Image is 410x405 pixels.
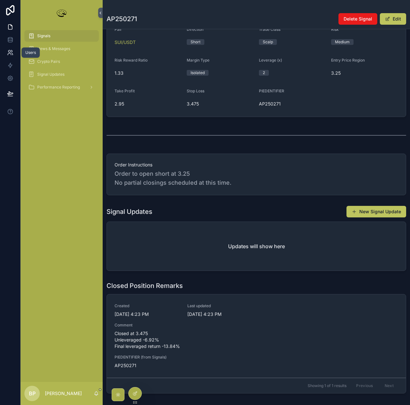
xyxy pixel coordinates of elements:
span: AP250271 [259,101,326,107]
div: Isolated [191,70,205,76]
span: Take Profit [115,89,135,93]
span: 2.95 [115,101,182,107]
h2: Updates will show here [228,242,285,250]
img: App logo [55,8,68,18]
div: Users [25,50,36,55]
div: Scalp [263,39,273,45]
a: Crypto Pairs [24,56,99,67]
div: Short [191,39,201,45]
a: Created[DATE] 4:23 PMLast updated[DATE] 4:23 PMCommentClosed at 3.475 Unleveraged -6.92% Final le... [107,294,406,378]
span: 3.475 [187,101,254,107]
a: SUI/USDT [115,39,136,46]
a: Signal Updates [24,69,99,80]
a: Performance Reporting [24,81,99,93]
span: Signals [37,33,50,38]
button: Edit [380,13,406,25]
span: Performance Reporting [37,85,80,90]
span: [DATE] 4:23 PM [115,311,180,317]
button: Delete Signal [338,13,377,25]
h1: Closed Position Remarks [107,281,183,290]
span: Signal Updates [37,72,64,77]
button: New Signal Update [346,206,406,217]
div: Medium [335,39,350,45]
p: [PERSON_NAME] [45,390,82,397]
h1: AP250271 [107,14,137,23]
span: News & Messages [37,46,70,51]
span: AP250271 [115,362,180,369]
span: Closed at 3.475 Unleveraged -6.92% Final leveraged return -13.84% [115,330,398,350]
span: PIEDENTIFIER (from Signals) [115,355,180,360]
span: Entry Price Region [331,58,365,63]
span: 3.25 [331,70,398,76]
span: Showing 1 of 1 results [308,383,346,388]
span: Created [115,303,180,308]
span: Pair [115,27,122,32]
h1: Signal Updates [107,207,152,216]
span: Leverage (x) [259,58,282,63]
span: Margin Type [187,58,209,63]
span: Direction [187,27,203,32]
span: Order to open short at 3.25 No partial closings scheduled at this time. [115,169,398,187]
span: PIEDENTIFIER [259,89,284,93]
a: Signals [24,30,99,42]
span: Order Instructions [115,162,398,168]
span: Comment [115,323,398,328]
div: scrollable content [21,26,103,101]
span: Delete Signal [344,16,372,22]
div: 2 [263,70,265,76]
span: Trade Class [259,27,280,32]
span: BP [29,390,36,397]
a: News & Messages [24,43,99,55]
span: [DATE] 4:23 PM [187,311,252,317]
span: Risk Reward Ratio [115,58,148,63]
span: 1.33 [115,70,182,76]
span: Last updated [187,303,252,308]
span: Stop Loss [187,89,204,93]
span: Crypto Pairs [37,59,60,64]
span: Risk [331,27,339,32]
